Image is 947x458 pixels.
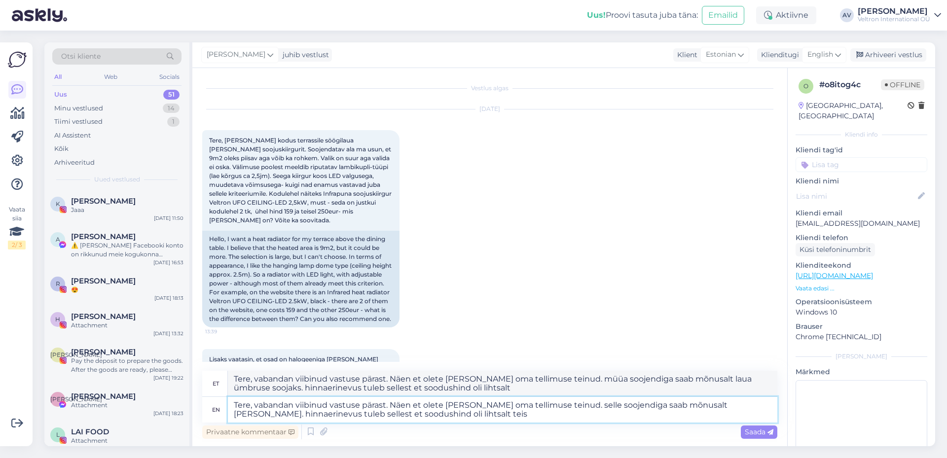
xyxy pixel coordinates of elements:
[102,70,119,83] div: Web
[71,285,183,294] div: 😍
[163,104,180,113] div: 14
[858,15,930,23] div: Veltron International OÜ
[796,176,927,186] p: Kliendi nimi
[207,49,265,60] span: [PERSON_NAME]
[71,312,136,321] span: Hanno Tank
[8,241,26,249] div: 2 / 3
[858,7,941,23] a: [PERSON_NAME]Veltron International OÜ
[228,397,777,423] textarea: Tere, vabandan viibinud vastuse pärast. Näen et olete [PERSON_NAME] oma tellimuse teinud. selle s...
[796,284,927,293] p: Vaata edasi ...
[163,90,180,100] div: 51
[205,328,242,335] span: 13:39
[50,351,102,358] span: [PERSON_NAME]
[56,280,60,287] span: R
[153,330,183,337] div: [DATE] 13:32
[587,9,698,21] div: Proovi tasuta juba täna:
[157,70,182,83] div: Socials
[858,7,930,15] div: [PERSON_NAME]
[61,51,101,62] span: Otsi kliente
[8,205,26,249] div: Vaata siia
[796,352,927,361] div: [PERSON_NAME]
[803,82,808,90] span: o
[796,332,927,342] p: Chrome [TECHNICAL_ID]
[587,10,606,20] b: Uus!
[796,191,916,202] input: Lisa nimi
[153,259,183,266] div: [DATE] 16:53
[71,277,136,285] span: Rait Kristal
[807,49,833,60] span: English
[56,431,60,438] span: L
[757,50,799,60] div: Klienditugi
[796,208,927,218] p: Kliendi email
[881,79,924,90] span: Offline
[796,271,873,280] a: [URL][DOMAIN_NAME]
[50,395,102,403] span: [PERSON_NAME]
[279,50,329,60] div: juhib vestlust
[71,241,183,259] div: ⚠️ [PERSON_NAME] Facebooki konto on rikkunud meie kogukonna standardeid. Meie süsteem on saanud p...
[796,321,927,332] p: Brauser
[71,392,136,401] span: Анатолій Сергієнко
[8,50,27,69] img: Askly Logo
[209,137,393,224] span: Tere, [PERSON_NAME] kodus terrassile söögilaua [PERSON_NAME] soojuskiirgurit. Soojendatav ala ma ...
[71,197,136,206] span: Kristin Kerro
[202,425,298,439] div: Privaatne kommentaar
[55,316,60,323] span: H
[52,70,64,83] div: All
[71,348,136,356] span: 赵歆茜
[54,144,69,154] div: Kõik
[213,375,219,392] div: et
[796,145,927,155] p: Kliendi tag'id
[154,214,183,222] div: [DATE] 11:50
[54,117,103,127] div: Tiimi vestlused
[94,175,140,184] span: Uued vestlused
[71,321,183,330] div: Attachment
[71,436,183,445] div: Attachment
[796,297,927,307] p: Operatsioonisüsteem
[706,49,736,60] span: Estonian
[850,48,926,62] div: Arhiveeri vestlus
[756,6,816,24] div: Aktiivne
[56,200,60,208] span: K
[154,294,183,302] div: [DATE] 18:13
[167,117,180,127] div: 1
[799,101,908,121] div: [GEOGRAPHIC_DATA], [GEOGRAPHIC_DATA]
[796,367,927,377] p: Märkmed
[56,236,60,243] span: A
[796,260,927,271] p: Klienditeekond
[819,79,881,91] div: # o8itog4c
[202,105,777,113] div: [DATE]
[796,157,927,172] input: Lisa tag
[796,307,927,317] p: Windows 10
[796,130,927,139] div: Kliendi info
[153,374,183,382] div: [DATE] 19:22
[154,445,183,453] div: [DATE] 19:17
[840,8,854,22] div: AV
[71,232,136,241] span: Abraham Fernando
[202,84,777,93] div: Vestlus algas
[796,233,927,243] p: Kliendi telefon
[54,104,103,113] div: Minu vestlused
[745,427,773,436] span: Saada
[71,427,109,436] span: LAI FOOD
[71,206,183,214] div: Jaaa
[796,218,927,229] p: [EMAIL_ADDRESS][DOMAIN_NAME]
[71,356,183,374] div: Pay the deposit to prepare the goods. After the goods are ready, please inspect them and confirm ...
[212,401,220,418] div: en
[153,410,183,417] div: [DATE] 18:23
[702,6,744,25] button: Emailid
[209,355,380,389] span: Lisaks vaatasin, et osad on halogeeniga [PERSON_NAME] [GEOGRAPHIC_DATA]. Süsinikuga elemendil kas...
[796,243,875,256] div: Küsi telefoninumbrit
[54,131,91,141] div: AI Assistent
[228,371,777,396] textarea: Tere, vabandan viibinud vastuse pärast. Näen et olete [PERSON_NAME] oma tellimuse teinud. müüa so...
[54,158,95,168] div: Arhiveeritud
[54,90,67,100] div: Uus
[202,231,400,327] div: Hello, I want a heat radiator for my terrace above the dining table. I believe that the heated ar...
[673,50,697,60] div: Klient
[71,401,183,410] div: Attachment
